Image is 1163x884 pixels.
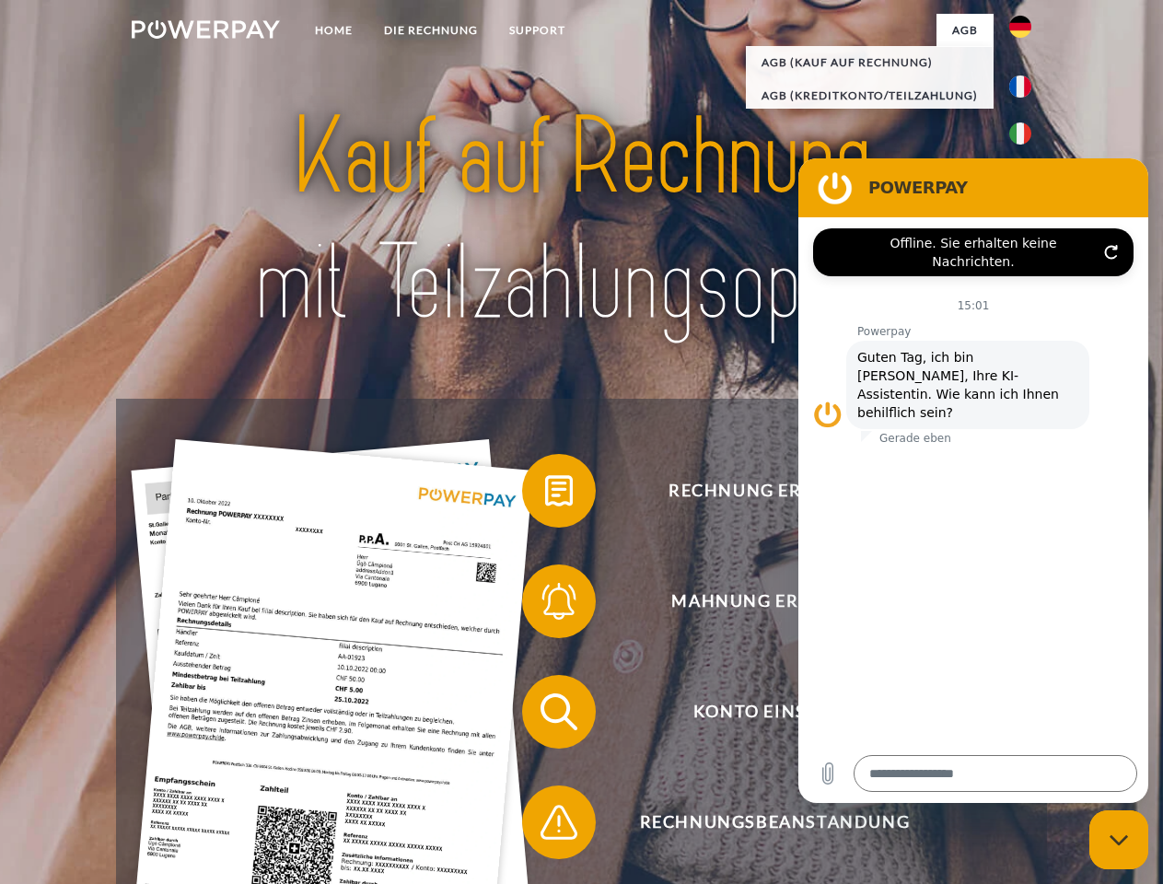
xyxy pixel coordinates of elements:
a: AGB (Kauf auf Rechnung) [746,46,994,79]
img: de [1009,16,1031,38]
button: Rechnung erhalten? [522,454,1001,528]
img: qb_warning.svg [536,799,582,845]
a: agb [936,14,994,47]
img: title-powerpay_de.svg [176,88,987,353]
img: it [1009,122,1031,145]
img: qb_search.svg [536,689,582,735]
button: Mahnung erhalten? [522,564,1001,638]
button: Rechnungsbeanstandung [522,785,1001,859]
button: Konto einsehen [522,675,1001,749]
iframe: Messaging-Fenster [798,158,1148,803]
img: logo-powerpay-white.svg [132,20,280,39]
img: qb_bill.svg [536,468,582,514]
span: Rechnung erhalten? [549,454,1000,528]
img: qb_bell.svg [536,578,582,624]
img: fr [1009,76,1031,98]
span: Konto einsehen [549,675,1000,749]
a: AGB (Kreditkonto/Teilzahlung) [746,79,994,112]
a: DIE RECHNUNG [368,14,494,47]
span: Rechnungsbeanstandung [549,785,1000,859]
span: Mahnung erhalten? [549,564,1000,638]
a: Home [299,14,368,47]
a: SUPPORT [494,14,581,47]
iframe: Schaltfläche zum Öffnen des Messaging-Fensters; Konversation läuft [1089,810,1148,869]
